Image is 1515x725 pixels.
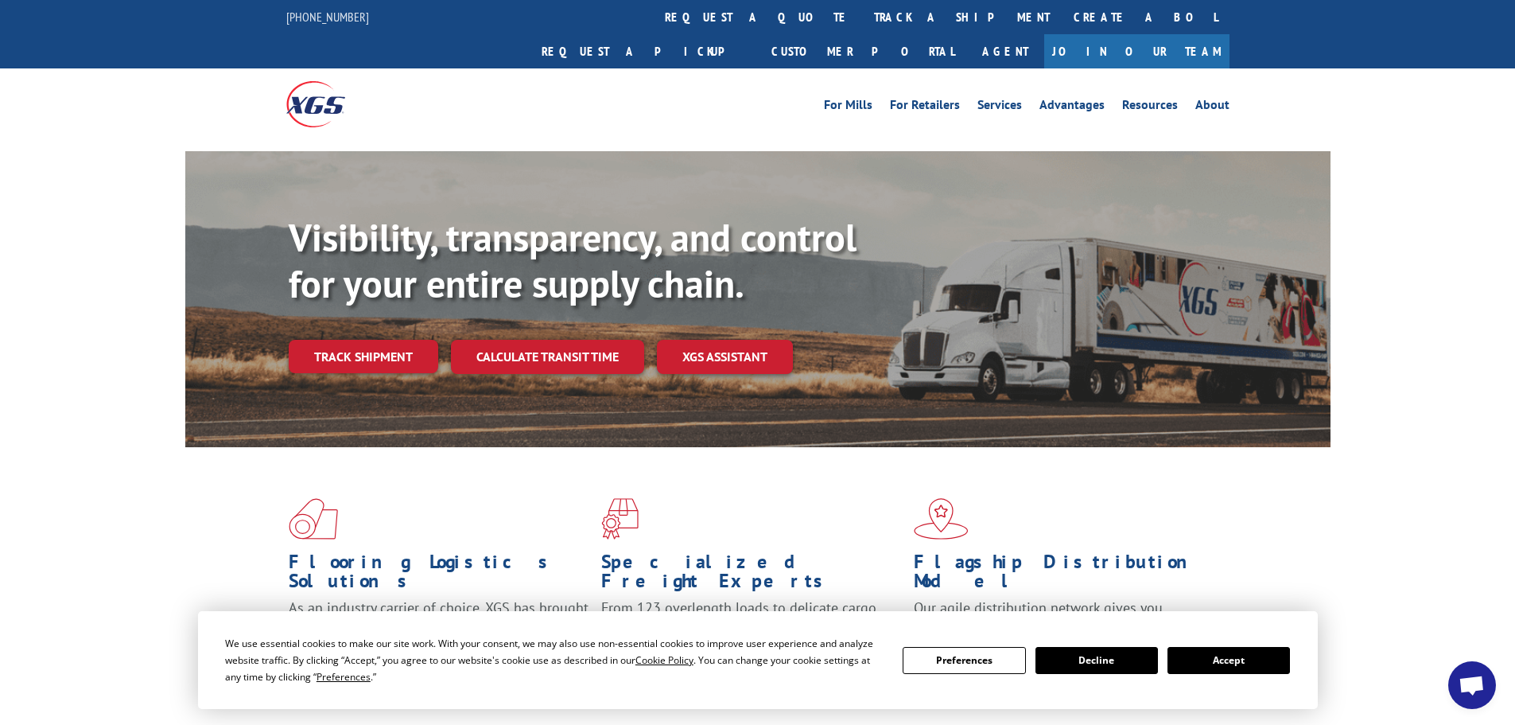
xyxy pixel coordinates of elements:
[635,653,693,667] span: Cookie Policy
[914,552,1214,598] h1: Flagship Distribution Model
[903,647,1025,674] button: Preferences
[530,34,759,68] a: Request a pickup
[1448,661,1496,709] a: Open chat
[601,598,902,669] p: From 123 overlength loads to delicate cargo, our experienced staff knows the best way to move you...
[451,340,644,374] a: Calculate transit time
[286,9,369,25] a: [PHONE_NUMBER]
[225,635,884,685] div: We use essential cookies to make our site work. With your consent, we may also use non-essential ...
[890,99,960,116] a: For Retailers
[1167,647,1290,674] button: Accept
[977,99,1022,116] a: Services
[1122,99,1178,116] a: Resources
[914,498,969,540] img: xgs-icon-flagship-distribution-model-red
[289,498,338,540] img: xgs-icon-total-supply-chain-intelligence-red
[1195,99,1229,116] a: About
[289,552,589,598] h1: Flooring Logistics Solutions
[824,99,872,116] a: For Mills
[759,34,966,68] a: Customer Portal
[289,340,438,373] a: Track shipment
[914,598,1206,636] span: Our agile distribution network gives you nationwide inventory management on demand.
[601,552,902,598] h1: Specialized Freight Experts
[1035,647,1158,674] button: Decline
[1039,99,1105,116] a: Advantages
[1044,34,1229,68] a: Join Our Team
[317,670,371,684] span: Preferences
[601,498,639,540] img: xgs-icon-focused-on-flooring-red
[966,34,1044,68] a: Agent
[198,611,1318,709] div: Cookie Consent Prompt
[289,212,857,308] b: Visibility, transparency, and control for your entire supply chain.
[657,340,793,374] a: XGS ASSISTANT
[289,598,589,655] span: As an industry carrier of choice, XGS has brought innovation and dedication to flooring logistics...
